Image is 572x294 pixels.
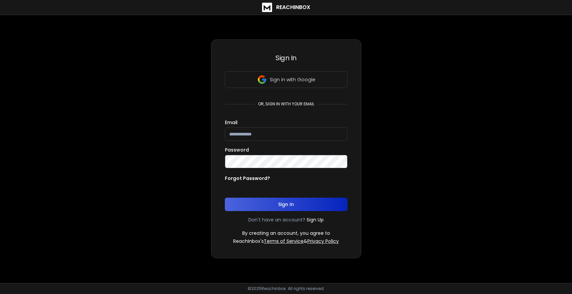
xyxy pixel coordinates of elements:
p: © 2025 Reachinbox. All rights reserved. [248,286,325,291]
button: Sign In [225,198,347,211]
p: By creating an account, you agree to [242,230,330,236]
p: Sign in with Google [270,76,315,83]
label: Password [225,148,249,152]
p: ReachInbox's & [233,238,339,244]
p: Don't have an account? [248,216,305,223]
h3: Sign In [225,53,347,63]
label: Email [225,120,238,125]
a: Sign Up [307,216,324,223]
a: Terms of Service [264,238,304,244]
p: or, sign in with your email [255,101,317,107]
h1: ReachInbox [276,3,310,11]
a: Privacy Policy [307,238,339,244]
button: Sign in with Google [225,71,347,88]
a: ReachInbox [262,3,310,12]
img: logo [262,3,272,12]
p: Forgot Password? [225,175,270,182]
